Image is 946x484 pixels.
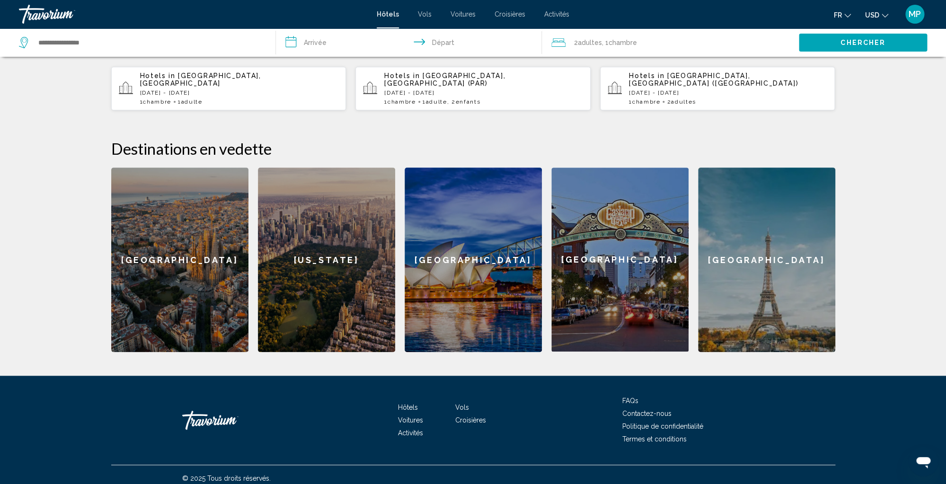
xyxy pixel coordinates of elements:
span: Enfants [455,98,480,105]
span: , 1 [602,36,637,49]
a: Termes et conditions [622,435,687,443]
button: Check in and out dates [276,28,542,57]
a: Voitures [451,10,476,18]
p: [DATE] - [DATE] [629,89,828,96]
button: Change currency [865,8,888,22]
button: Travelers: 2 adults, 0 children [542,28,799,57]
span: 1 [423,98,447,105]
a: Travorium [182,406,277,434]
span: Chambre [388,98,416,105]
span: , 2 [447,98,480,105]
a: [GEOGRAPHIC_DATA] [111,167,248,352]
p: [DATE] - [DATE] [384,89,583,96]
span: 1 [629,98,660,105]
div: [GEOGRAPHIC_DATA] [551,167,689,352]
button: Hotels in [GEOGRAPHIC_DATA], [GEOGRAPHIC_DATA][DATE] - [DATE]1Chambre1Adulte [111,66,346,111]
span: [GEOGRAPHIC_DATA], [GEOGRAPHIC_DATA] ([GEOGRAPHIC_DATA]) [629,72,798,87]
span: [GEOGRAPHIC_DATA], [GEOGRAPHIC_DATA] [140,72,261,87]
span: Adultes [578,39,602,46]
a: FAQs [622,397,638,405]
a: Vols [455,404,469,411]
button: Chercher [799,34,927,51]
button: Change language [834,8,851,22]
span: MP [909,9,921,19]
a: Voitures [398,416,423,424]
span: 2 [574,36,602,49]
span: [GEOGRAPHIC_DATA], [GEOGRAPHIC_DATA] (PAR) [384,72,505,87]
a: Activités [398,429,423,437]
span: © 2025 Tous droits réservés. [182,475,271,482]
span: USD [865,11,879,19]
button: Hotels in [GEOGRAPHIC_DATA], [GEOGRAPHIC_DATA] (PAR)[DATE] - [DATE]1Chambre1Adulte, 2Enfants [355,66,591,111]
a: [US_STATE] [258,167,395,352]
a: Croisières [495,10,525,18]
span: fr [834,11,842,19]
a: Travorium [19,5,367,24]
a: Croisières [455,416,486,424]
a: Vols [418,10,432,18]
a: Contactez-nous [622,410,672,417]
span: Chambre [609,39,637,46]
a: Hôtels [398,404,418,411]
span: Chambre [143,98,171,105]
iframe: Bouton de lancement de la fenêtre de messagerie [908,446,938,476]
p: [DATE] - [DATE] [140,89,339,96]
span: Hotels in [629,72,664,79]
span: Hotels in [384,72,420,79]
a: Politique de confidentialité [622,422,703,430]
span: 1 [384,98,416,105]
a: Activités [544,10,569,18]
span: 2 [667,98,696,105]
span: 1 [140,98,171,105]
span: Chercher [840,39,885,47]
a: [GEOGRAPHIC_DATA] [551,167,689,352]
span: Adulte [425,98,447,105]
span: Chambre [632,98,661,105]
button: Hotels in [GEOGRAPHIC_DATA], [GEOGRAPHIC_DATA] ([GEOGRAPHIC_DATA])[DATE] - [DATE]1Chambre2Adultes [600,66,835,111]
span: 1 [178,98,203,105]
span: Adulte [181,98,203,105]
span: Adultes [671,98,696,105]
h2: Destinations en vedette [111,139,835,158]
span: Hotels in [140,72,176,79]
a: [GEOGRAPHIC_DATA] [698,167,835,352]
button: User Menu [902,4,927,24]
a: Hôtels [377,10,399,18]
a: [GEOGRAPHIC_DATA] [405,167,542,352]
